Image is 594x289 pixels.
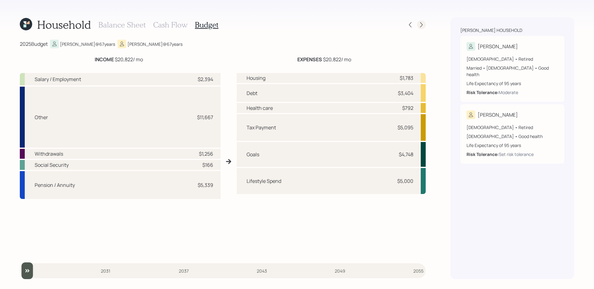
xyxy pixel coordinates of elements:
[153,20,187,29] h3: Cash Flow
[247,177,281,185] div: Lifestyle Spend
[478,111,518,119] div: [PERSON_NAME]
[297,56,322,63] b: EXPENSES
[60,41,115,47] div: [PERSON_NAME] @ 67 years
[198,75,213,83] div: $2,394
[402,104,413,112] div: $792
[400,74,413,82] div: $1,783
[35,75,81,83] div: Salary / Employment
[127,41,183,47] div: [PERSON_NAME] @ 67 years
[499,151,534,157] div: Set risk tolerance
[20,40,48,48] div: 2025 Budget
[35,150,63,157] div: Withdrawals
[478,43,518,50] div: [PERSON_NAME]
[398,89,413,97] div: $3,404
[247,151,259,158] div: Goals
[197,114,213,121] div: $11,667
[398,124,413,131] div: $5,095
[467,89,499,95] b: Risk Tolerance:
[297,56,351,63] div: $20,822 / mo
[467,151,499,157] b: Risk Tolerance:
[202,161,213,169] div: $166
[399,151,413,158] div: $4,748
[460,27,522,33] div: [PERSON_NAME] household
[247,124,276,131] div: Tax Payment
[195,20,218,29] h3: Budget
[247,89,257,97] div: Debt
[37,18,91,31] h1: Household
[35,181,75,189] div: Pension / Annuity
[199,150,213,157] div: $1,256
[35,114,48,121] div: Other
[247,74,265,82] div: Housing
[95,56,114,63] b: INCOME
[35,161,69,169] div: Social Security
[467,124,558,131] div: [DEMOGRAPHIC_DATA] • Retired
[467,65,558,78] div: Married • [DEMOGRAPHIC_DATA] • Good health
[98,20,146,29] h3: Balance Sheet
[499,89,518,96] div: Moderate
[467,133,558,140] div: [DEMOGRAPHIC_DATA] • Good health
[467,142,558,149] div: Life Expectancy of 95 years
[467,56,558,62] div: [DEMOGRAPHIC_DATA] • Retired
[198,181,213,189] div: $5,339
[247,104,273,112] div: Health care
[397,177,413,185] div: $5,000
[467,80,558,87] div: Life Expectancy of 95 years
[95,56,143,63] div: $20,822 / mo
